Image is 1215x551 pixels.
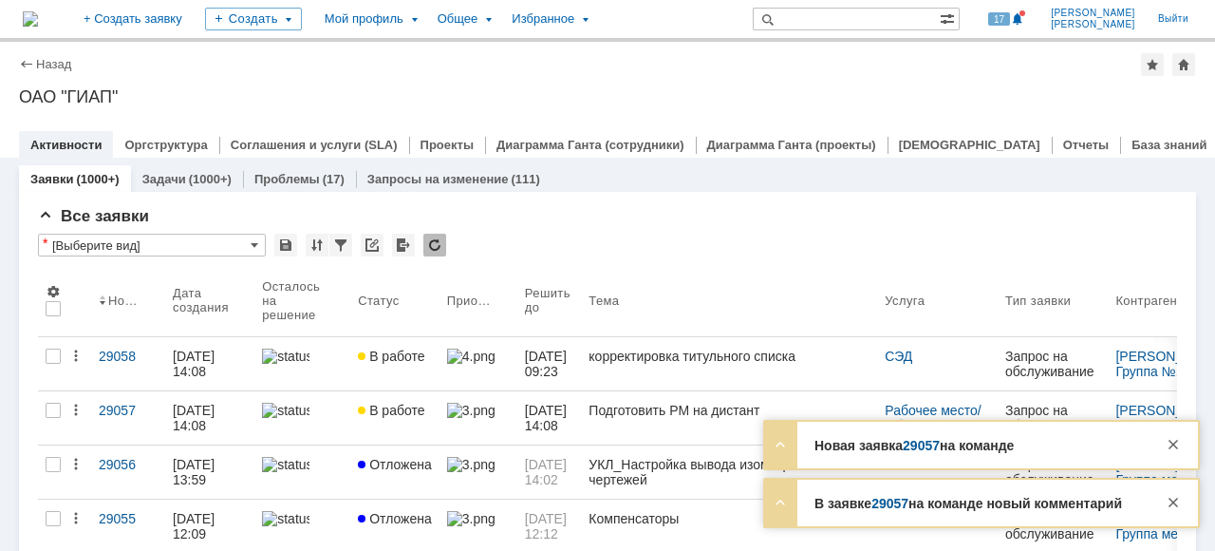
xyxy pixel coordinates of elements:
[189,172,232,186] div: (1000+)
[998,337,1108,390] a: Запрос на обслуживание
[254,264,350,337] th: Осталось на решение
[350,264,439,337] th: Статус
[814,496,1122,511] strong: В заявке на команде новый комментарий
[581,446,877,499] a: УКЛ_Настройка вывода изометрических чертежей
[68,349,84,364] div: Действия
[68,457,84,472] div: Действия
[447,403,495,418] img: 3.png
[99,511,158,526] div: 29055
[439,337,517,390] a: 4.png
[358,294,399,308] div: Статус
[23,11,38,27] a: Перейти на домашнюю страницу
[99,349,158,364] div: 29058
[903,438,940,453] a: 29057
[165,337,254,390] a: [DATE] 14:08
[91,264,165,337] th: Номер
[350,337,439,390] a: В работе
[581,391,877,445] a: Подготовить РМ на дистант
[231,138,398,152] a: Соглашения и услуги (SLA)
[707,138,876,152] a: Диаграмма Ганта (проекты)
[447,294,495,308] div: Приоритет
[439,446,517,499] a: 3.png
[517,391,582,445] a: [DATE] 14:08
[814,438,1014,453] strong: Новая заявка на команде
[262,457,309,472] img: statusbar-100 (1).png
[1115,294,1183,308] div: Контрагент
[254,446,350,499] a: statusbar-100 (1).png
[46,284,61,299] span: Настройки
[262,349,309,364] img: statusbar-100 (1).png
[998,264,1108,337] th: Тип заявки
[173,511,218,541] div: [DATE] 12:09
[1162,491,1185,514] div: Закрыть
[589,294,620,308] div: Тема
[1162,433,1185,456] div: Закрыть
[421,138,474,152] a: Проекты
[350,446,439,499] a: Отложена
[1051,8,1135,19] span: [PERSON_NAME]
[447,511,495,526] img: 3.png
[885,294,925,308] div: Услуга
[358,403,424,418] span: В работе
[439,264,517,337] th: Приоритет
[358,349,424,364] span: В работе
[769,433,792,456] div: Развернуть
[254,337,350,390] a: statusbar-100 (1).png
[769,491,792,514] div: Развернуть
[91,391,165,445] a: 29057
[1141,53,1164,76] div: Добавить в избранное
[1115,364,1183,379] a: Группа №1
[142,172,186,186] a: Задачи
[254,172,320,186] a: Проблемы
[1063,138,1110,152] a: Отчеты
[525,349,570,379] span: [DATE] 09:23
[358,457,432,472] span: Отложена
[99,457,158,472] div: 29056
[165,264,254,337] th: Дата создания
[350,391,439,445] a: В работе
[124,138,207,152] a: Оргструктура
[173,349,218,379] div: [DATE] 14:08
[447,457,495,472] img: 3.png
[877,264,998,337] th: Услуга
[512,172,540,186] div: (111)
[173,457,218,487] div: [DATE] 13:59
[254,391,350,445] a: statusbar-100 (1).png
[205,8,302,30] div: Создать
[43,237,47,250] div: Настройки списка отличаются от сохраненных в виде
[589,403,869,418] div: Подготовить РМ на дистант
[871,496,908,511] a: 29057
[274,234,297,256] div: Сохранить вид
[885,349,912,364] a: СЭД
[23,11,38,27] img: logo
[589,511,869,526] div: Компенсаторы
[165,446,254,499] a: [DATE] 13:59
[1131,138,1206,152] a: База знаний
[517,446,582,499] a: [DATE] 14:02
[1005,294,1071,308] div: Тип заявки
[439,391,517,445] a: 3.png
[173,286,232,314] div: Дата создания
[361,234,383,256] div: Скопировать ссылку на список
[19,87,1196,106] div: ОАО "ГИАП"
[998,391,1108,445] a: Запрос на обслуживание
[358,511,432,526] span: Отложена
[392,234,415,256] div: Экспорт списка
[68,511,84,526] div: Действия
[423,234,446,256] div: Обновлять список
[38,207,149,225] span: Все заявки
[108,294,142,308] div: Номер
[306,234,328,256] div: Сортировка...
[36,57,71,71] a: Назад
[589,457,869,487] div: УКЛ_Настройка вывода изометрических чертежей
[525,457,570,487] span: [DATE] 14:02
[99,403,158,418] div: 29057
[589,349,869,364] div: корректировка титульного списка
[262,279,327,322] div: Осталось на решение
[173,403,218,433] div: [DATE] 14:08
[1051,19,1135,30] span: [PERSON_NAME]
[525,286,574,314] div: Решить до
[91,446,165,499] a: 29056
[885,403,981,433] a: Рабочее место/Оборудование
[517,337,582,390] a: [DATE] 09:23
